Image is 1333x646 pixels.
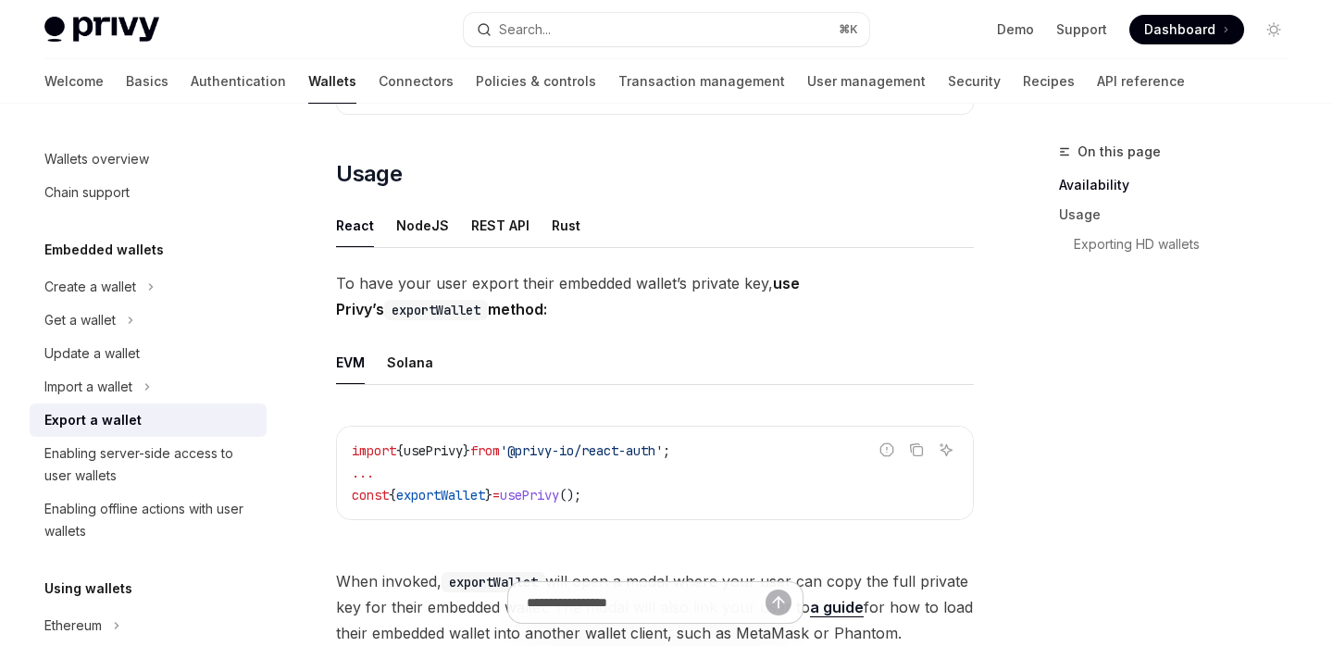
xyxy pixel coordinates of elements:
[499,19,551,41] div: Search...
[1059,200,1303,230] a: Usage
[336,568,974,646] span: When invoked, will open a modal where your user can copy the full private key for their embedded ...
[807,59,926,104] a: User management
[384,300,488,320] code: exportWallet
[44,342,140,365] div: Update a wallet
[875,438,899,462] button: Report incorrect code
[396,442,404,459] span: {
[387,341,433,384] div: Solana
[839,22,858,37] span: ⌘ K
[1129,15,1244,44] a: Dashboard
[618,59,785,104] a: Transaction management
[44,498,255,542] div: Enabling offline actions with user wallets
[191,59,286,104] a: Authentication
[336,274,800,318] strong: use Privy’s method:
[308,59,356,104] a: Wallets
[30,370,267,404] button: Toggle Import a wallet section
[552,204,580,247] div: Rust
[1023,59,1075,104] a: Recipes
[997,20,1034,39] a: Demo
[379,59,454,104] a: Connectors
[30,404,267,437] a: Export a wallet
[1259,15,1289,44] button: Toggle dark mode
[948,59,1001,104] a: Security
[336,159,402,189] span: Usage
[44,276,136,298] div: Create a wallet
[934,438,958,462] button: Ask AI
[44,148,149,170] div: Wallets overview
[352,487,389,503] span: const
[30,176,267,209] a: Chain support
[1059,170,1303,200] a: Availability
[1059,230,1303,259] a: Exporting HD wallets
[352,465,374,481] span: ...
[336,341,365,384] div: EVM
[663,442,670,459] span: ;
[44,442,255,487] div: Enabling server-side access to user wallets
[44,309,116,331] div: Get a wallet
[476,59,596,104] a: Policies & controls
[44,615,102,637] div: Ethereum
[389,487,396,503] span: {
[559,487,581,503] span: ();
[527,582,766,623] input: Ask a question...
[396,487,485,503] span: exportWallet
[126,59,168,104] a: Basics
[44,17,159,43] img: light logo
[44,376,132,398] div: Import a wallet
[30,337,267,370] a: Update a wallet
[904,438,928,462] button: Copy the contents from the code block
[1144,20,1215,39] span: Dashboard
[44,578,132,600] h5: Using wallets
[766,590,791,615] button: Send message
[396,204,449,247] div: NodeJS
[44,409,142,431] div: Export a wallet
[336,204,374,247] div: React
[44,59,104,104] a: Welcome
[442,572,545,592] code: exportWallet
[500,487,559,503] span: usePrivy
[30,143,267,176] a: Wallets overview
[1056,20,1107,39] a: Support
[471,204,529,247] div: REST API
[30,304,267,337] button: Toggle Get a wallet section
[336,270,974,322] span: To have your user export their embedded wallet’s private key,
[30,492,267,548] a: Enabling offline actions with user wallets
[463,442,470,459] span: }
[470,442,500,459] span: from
[44,181,130,204] div: Chain support
[30,270,267,304] button: Toggle Create a wallet section
[352,442,396,459] span: import
[500,442,663,459] span: '@privy-io/react-auth'
[464,13,868,46] button: Open search
[404,442,463,459] span: usePrivy
[44,239,164,261] h5: Embedded wallets
[1097,59,1185,104] a: API reference
[485,487,492,503] span: }
[30,437,267,492] a: Enabling server-side access to user wallets
[30,609,267,642] button: Toggle Ethereum section
[492,487,500,503] span: =
[1078,141,1161,163] span: On this page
